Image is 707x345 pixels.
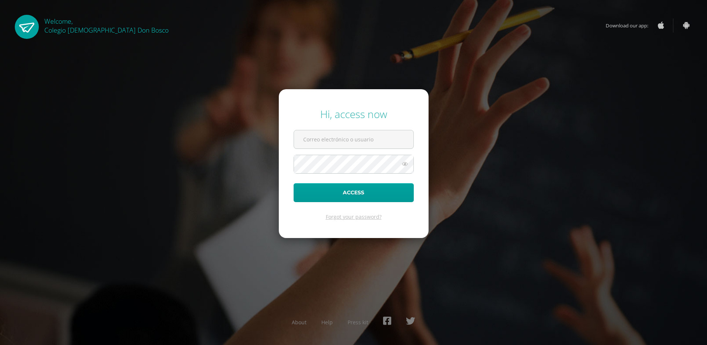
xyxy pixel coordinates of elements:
[44,15,169,34] div: Welcome,
[44,26,169,34] span: Colegio [DEMOGRAPHIC_DATA] Don Bosco
[348,319,368,326] a: Press kit
[294,183,414,202] button: Access
[321,319,333,326] a: Help
[606,19,656,33] span: Download our app:
[294,107,414,121] div: Hi, access now
[294,130,413,148] input: Correo electrónico o usuario
[292,319,307,326] a: About
[326,213,382,220] a: Forgot your password?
